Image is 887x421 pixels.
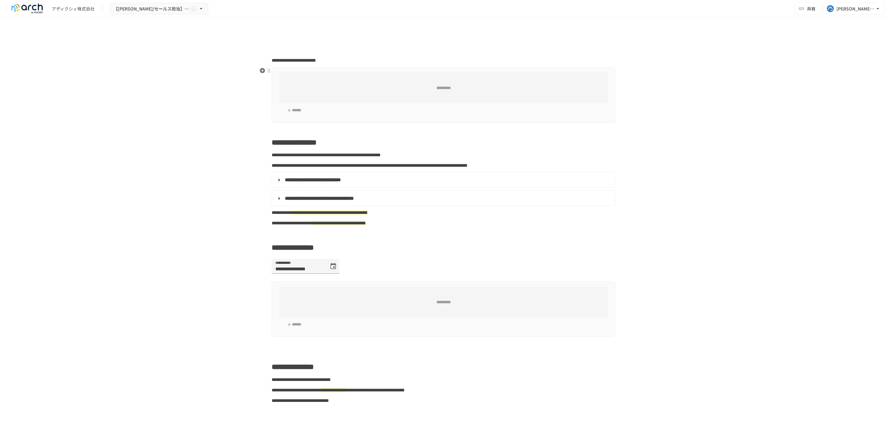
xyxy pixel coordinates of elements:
div: アディクシィ株式会社 [52,6,95,12]
div: [PERSON_NAME][EMAIL_ADDRESS][DOMAIN_NAME] [836,5,875,13]
button: [PERSON_NAME][EMAIL_ADDRESS][DOMAIN_NAME] [823,2,885,15]
span: 【[PERSON_NAME]/セールス担当】アディクシィ株式会社様_初期設定サポート [114,5,189,13]
span: 共有 [807,5,816,12]
button: Choose date, selected date is 2025年9月9日 [327,260,339,272]
button: 共有 [795,2,820,15]
button: 【[PERSON_NAME]/セールス担当】アディクシィ株式会社様_初期設定サポート [110,3,208,15]
img: logo-default@2x-9cf2c760.svg [7,4,47,14]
